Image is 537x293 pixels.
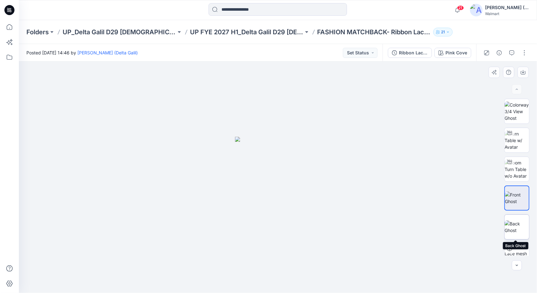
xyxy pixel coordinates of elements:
a: UP_Delta Galil D29 [DEMOGRAPHIC_DATA] NOBO Intimates [63,28,176,36]
img: Back Ghost [505,220,529,234]
img: Turn Table w/ Avatar [505,130,529,150]
div: [PERSON_NAME] (Delta Galil) [485,4,529,11]
img: Ribbon Lace mesh bralette.2 Pink Cove [505,244,529,268]
div: Walmart [485,11,529,16]
img: Front Ghost [505,191,529,205]
button: Ribbon Lace mesh bralette.2 [388,48,432,58]
p: 21 [441,29,445,36]
img: Zoom Turn Table w/o Avatar [505,159,529,179]
a: [PERSON_NAME] (Delta Galil) [77,50,138,55]
img: Colorway 3/4 View Ghost [505,102,529,121]
a: UP FYE 2027 H1_Delta Galil D29 [DEMOGRAPHIC_DATA] NOBO Bras [190,28,304,36]
span: 21 [457,5,464,10]
span: Posted [DATE] 14:46 by [26,49,138,56]
img: eyJhbGciOiJIUzI1NiIsImtpZCI6IjAiLCJzbHQiOiJzZXMiLCJ0eXAiOiJKV1QifQ.eyJkYXRhIjp7InR5cGUiOiJzdG9yYW... [235,137,321,293]
div: Pink Cove [445,49,467,56]
button: Pink Cove [434,48,471,58]
button: Details [494,48,504,58]
button: 21 [433,28,453,36]
a: Folders [26,28,49,36]
img: avatar [470,4,483,16]
p: FASHION MATCHBACK- Ribbon Lace mesh bralette.2 [317,28,431,36]
div: Ribbon Lace mesh bralette.2 [399,49,428,56]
